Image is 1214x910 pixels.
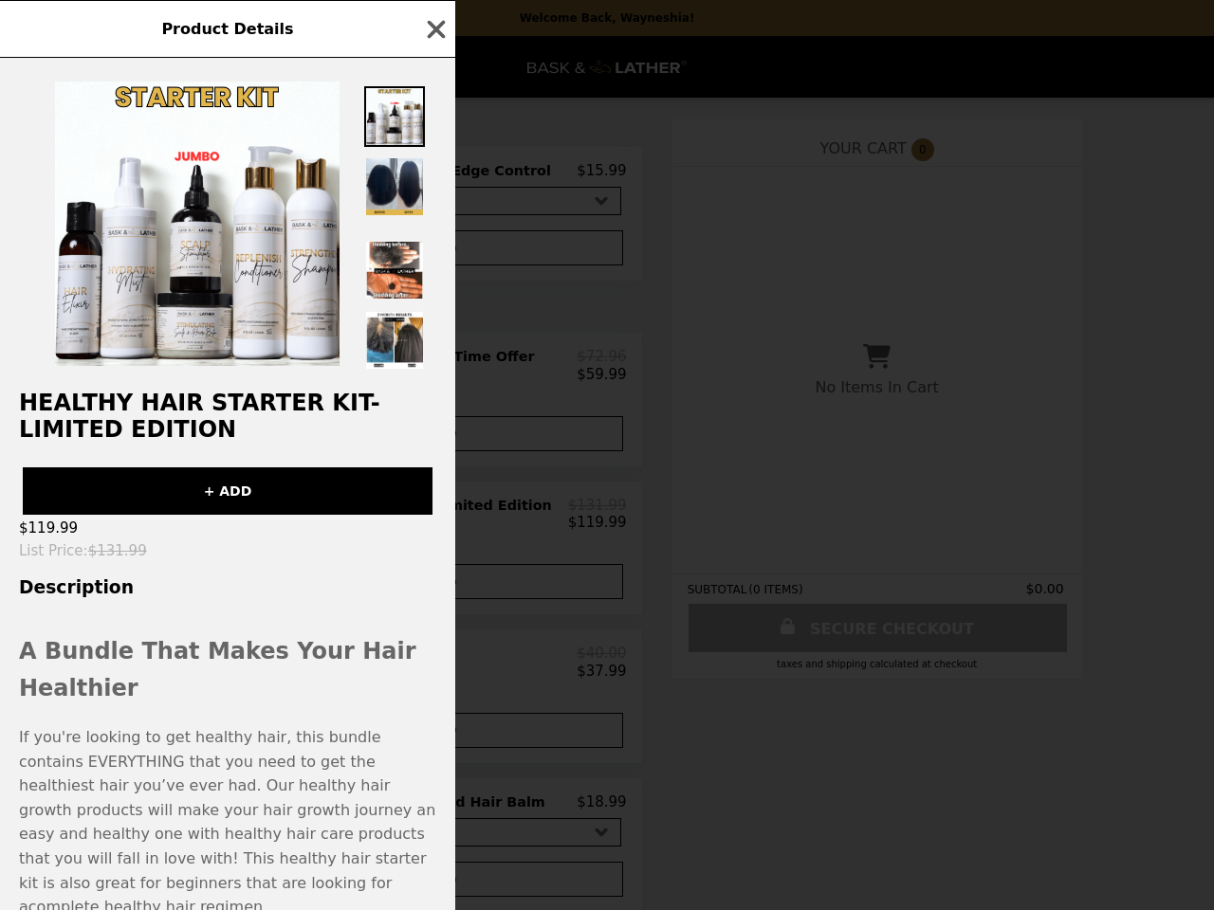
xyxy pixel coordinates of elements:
[55,82,340,366] img: Default Title
[19,633,436,706] h2: A Bundle That Makes Your Hair Healthier
[88,542,147,559] span: $131.99
[23,467,432,515] button: + ADD
[364,227,425,230] img: Thumbnail 3
[364,310,425,371] img: Thumbnail 5
[364,156,425,217] img: Thumbnail 2
[364,86,425,147] img: Thumbnail 1
[161,20,293,38] span: Product Details
[364,240,425,300] img: Thumbnail 4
